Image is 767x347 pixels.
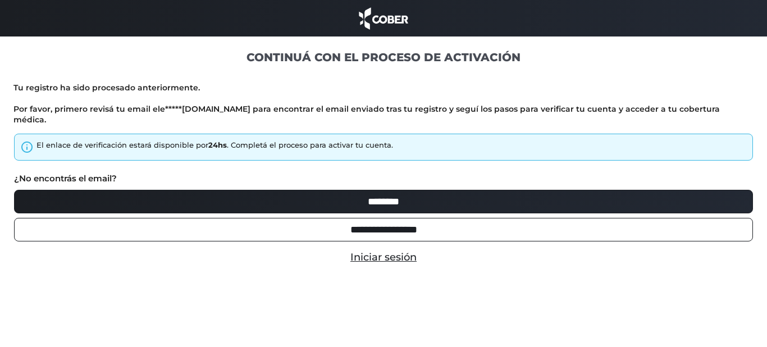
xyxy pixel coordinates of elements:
h1: CONTINUÁ CON EL PROCESO DE ACTIVACIÓN [13,50,754,65]
img: cober_marca.png [356,6,411,31]
div: El enlace de verificación estará disponible por . Completá el proceso para activar tu cuenta. [36,140,393,151]
p: Tu registro ha sido procesado anteriormente. Por favor, primero revisá tu email ele*****[DOMAIN_N... [13,83,754,125]
strong: 24hs [208,140,227,149]
label: ¿No encontrás el email? [14,172,117,185]
a: Iniciar sesión [350,251,417,263]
